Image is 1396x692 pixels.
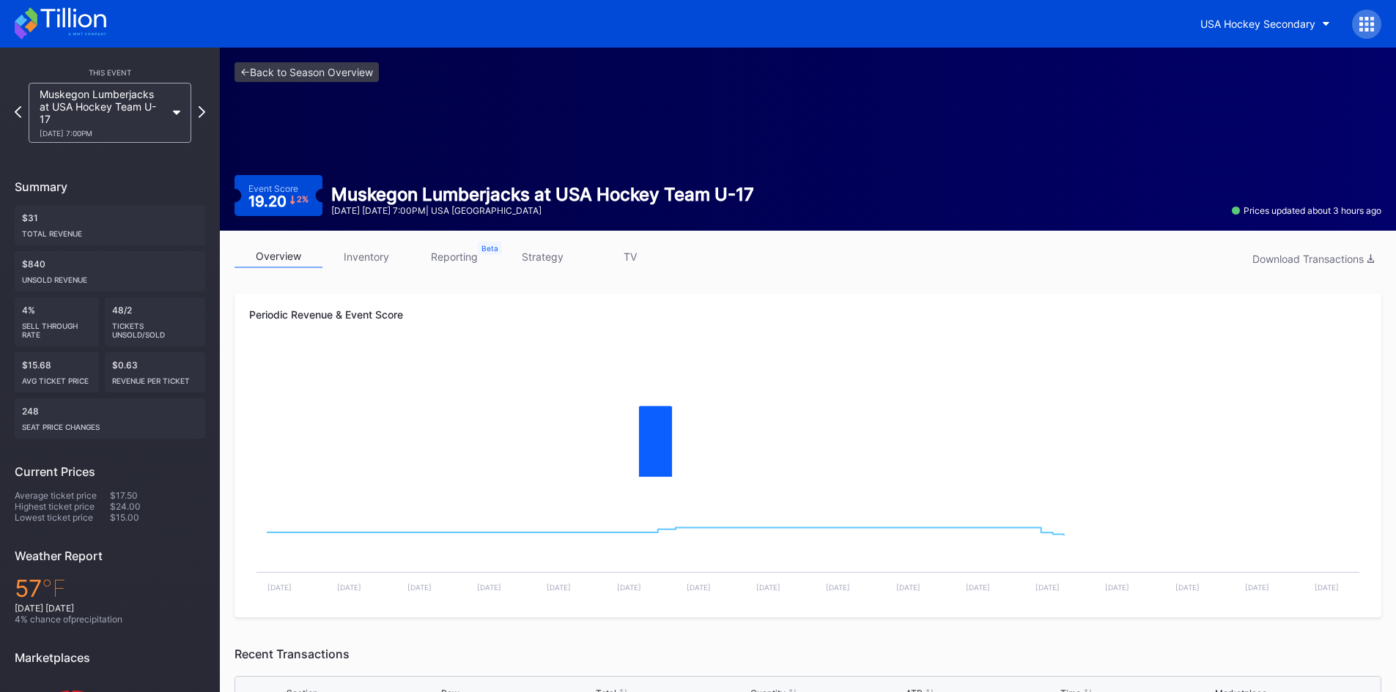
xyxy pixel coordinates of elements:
[15,352,99,392] div: $15.68
[22,371,92,385] div: Avg ticket price
[110,512,205,523] div: $15.00
[234,245,322,268] a: overview
[547,583,571,592] text: [DATE]
[15,464,205,479] div: Current Prices
[1175,583,1200,592] text: [DATE]
[1245,583,1269,592] text: [DATE]
[112,371,199,385] div: Revenue per ticket
[15,251,205,291] div: $840
[331,184,754,205] div: Muskegon Lumberjacks at USA Hockey Team U-17
[267,583,292,592] text: [DATE]
[617,583,641,592] text: [DATE]
[15,205,205,245] div: $31
[586,245,674,268] a: TV
[22,316,92,339] div: Sell Through Rate
[1035,583,1060,592] text: [DATE]
[756,583,780,592] text: [DATE]
[1105,583,1129,592] text: [DATE]
[234,647,1381,661] div: Recent Transactions
[15,501,110,512] div: Highest ticket price
[15,650,205,665] div: Marketplaces
[322,245,410,268] a: inventory
[15,490,110,501] div: Average ticket price
[15,603,205,614] div: [DATE] [DATE]
[337,583,361,592] text: [DATE]
[110,490,205,501] div: $17.50
[331,205,754,216] div: [DATE] [DATE] 7:00PM | USA [GEOGRAPHIC_DATA]
[110,501,205,512] div: $24.00
[1252,253,1374,265] div: Download Transactions
[40,88,166,138] div: Muskegon Lumberjacks at USA Hockey Team U-17
[42,574,66,603] span: ℉
[22,223,198,238] div: Total Revenue
[15,179,205,194] div: Summary
[15,68,205,77] div: This Event
[896,583,920,592] text: [DATE]
[297,196,309,204] div: 2 %
[1245,249,1381,269] button: Download Transactions
[22,417,198,431] div: seat price changes
[407,583,432,592] text: [DATE]
[15,614,205,625] div: 4 % chance of precipitation
[1232,205,1381,216] div: Prices updated about 3 hours ago
[249,346,1367,493] svg: Chart title
[826,583,850,592] text: [DATE]
[15,297,99,346] div: 4%
[249,493,1367,603] svg: Chart title
[477,583,501,592] text: [DATE]
[15,548,205,563] div: Weather Report
[40,129,166,138] div: [DATE] 7:00PM
[234,62,379,82] a: <-Back to Season Overview
[966,583,990,592] text: [DATE]
[498,245,586,268] a: strategy
[248,194,309,209] div: 19.20
[249,308,1367,321] div: Periodic Revenue & Event Score
[15,512,110,523] div: Lowest ticket price
[687,583,711,592] text: [DATE]
[15,574,205,603] div: 57
[410,245,498,268] a: reporting
[1315,583,1339,592] text: [DATE]
[15,398,205,439] div: 248
[105,352,206,392] div: $0.63
[248,183,298,194] div: Event Score
[105,297,206,346] div: 48/2
[1200,18,1315,30] div: USA Hockey Secondary
[112,316,199,339] div: Tickets Unsold/Sold
[1189,10,1341,37] button: USA Hockey Secondary
[22,269,198,284] div: Unsold Revenue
